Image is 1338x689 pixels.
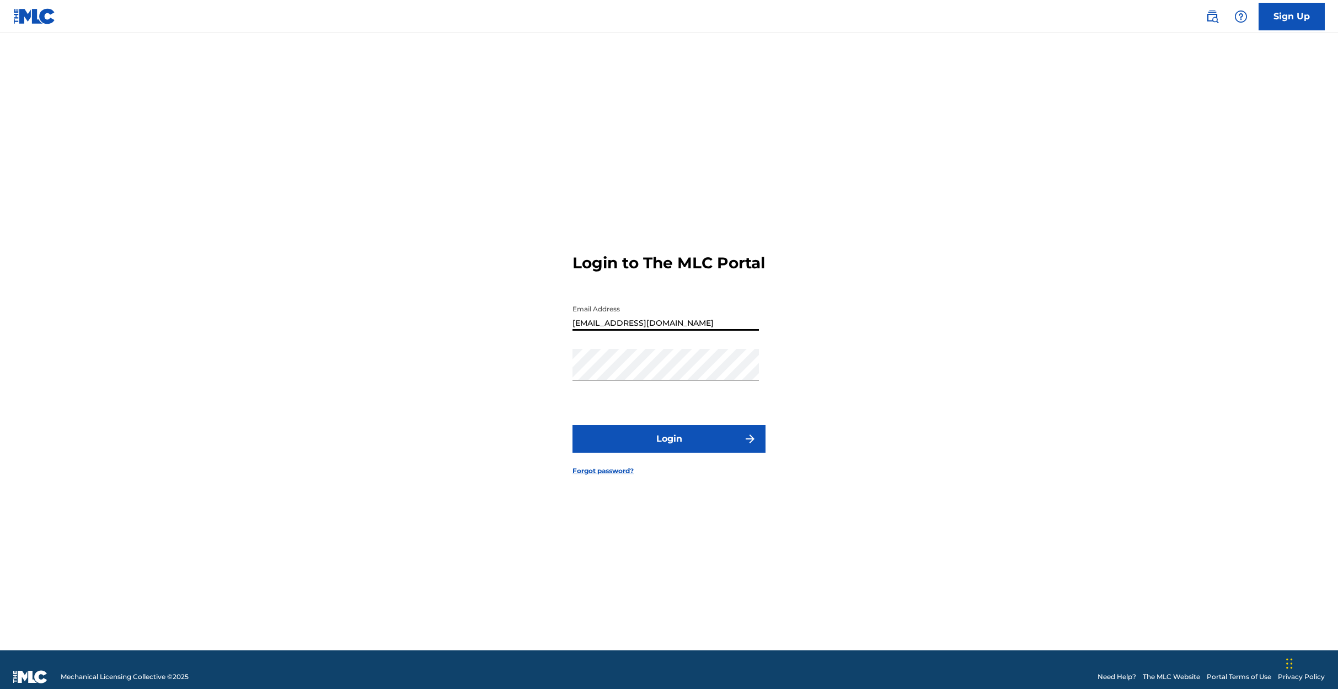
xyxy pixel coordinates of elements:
[1286,647,1293,680] div: Drag
[572,253,765,273] h3: Login to The MLC Portal
[1201,6,1223,28] a: Public Search
[1230,6,1252,28] div: Help
[1206,10,1219,23] img: search
[13,670,47,683] img: logo
[1207,672,1271,682] a: Portal Terms of Use
[1278,672,1325,682] a: Privacy Policy
[1098,672,1136,682] a: Need Help?
[743,432,757,446] img: f7272a7cc735f4ea7f67.svg
[13,8,56,24] img: MLC Logo
[61,672,189,682] span: Mechanical Licensing Collective © 2025
[572,425,766,453] button: Login
[1234,10,1248,23] img: help
[1143,672,1200,682] a: The MLC Website
[1259,3,1325,30] a: Sign Up
[572,466,634,476] a: Forgot password?
[1283,636,1338,689] iframe: Chat Widget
